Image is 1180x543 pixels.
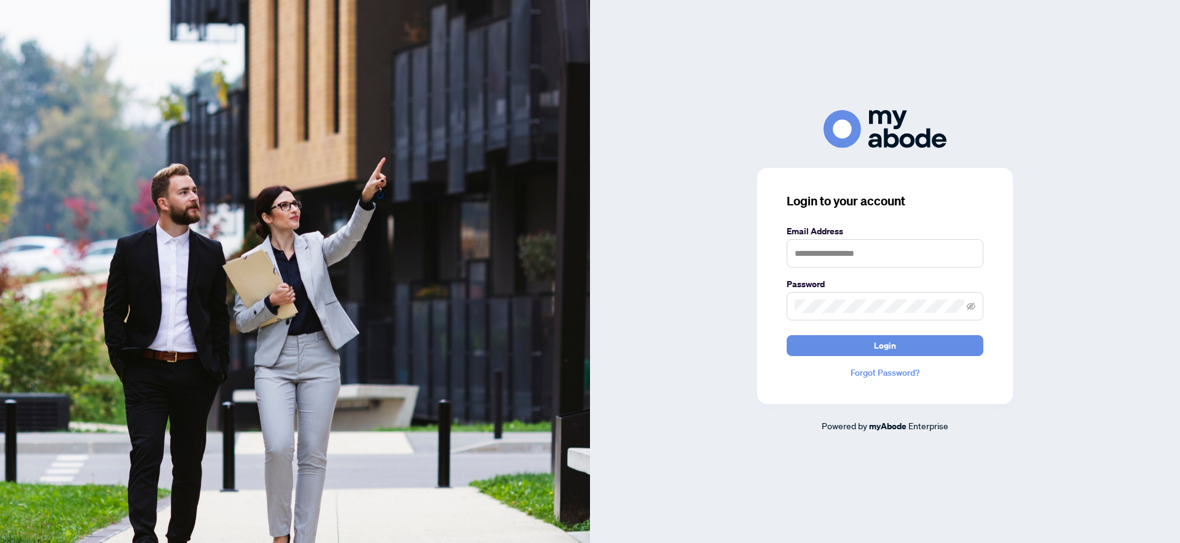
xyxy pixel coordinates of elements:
[787,277,983,291] label: Password
[787,366,983,379] a: Forgot Password?
[908,420,948,431] span: Enterprise
[869,419,907,433] a: myAbode
[787,335,983,356] button: Login
[874,336,896,355] span: Login
[787,192,983,210] h3: Login to your account
[967,302,975,311] span: eye-invisible
[822,420,867,431] span: Powered by
[787,224,983,238] label: Email Address
[824,110,946,148] img: ma-logo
